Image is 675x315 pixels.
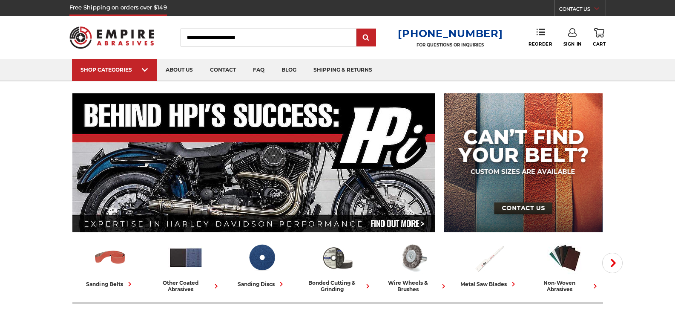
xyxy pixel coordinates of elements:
[168,240,204,275] img: Other Coated Abrasives
[72,93,436,232] img: Banner for an interview featuring Horsepower Inc who makes Harley performance upgrades featured o...
[244,59,273,81] a: faq
[69,21,155,54] img: Empire Abrasives
[455,240,524,289] a: metal saw blades
[529,41,552,47] span: Reorder
[531,280,600,292] div: non-woven abrasives
[358,29,375,46] input: Submit
[76,240,145,289] a: sanding belts
[460,280,518,289] div: metal saw blades
[303,280,372,292] div: bonded cutting & grinding
[303,240,372,292] a: bonded cutting & grinding
[531,240,600,292] a: non-woven abrasives
[201,59,244,81] a: contact
[152,240,221,292] a: other coated abrasives
[80,66,149,73] div: SHOP CATEGORIES
[602,253,623,273] button: Next
[559,4,606,16] a: CONTACT US
[398,27,503,40] a: [PHONE_NUMBER]
[152,280,221,292] div: other coated abrasives
[238,280,286,289] div: sanding discs
[547,240,583,275] img: Non-woven Abrasives
[157,59,201,81] a: about us
[396,240,431,275] img: Wire Wheels & Brushes
[92,240,128,275] img: Sanding Belts
[379,240,448,292] a: wire wheels & brushes
[227,240,296,289] a: sanding discs
[379,280,448,292] div: wire wheels & brushes
[273,59,305,81] a: blog
[593,41,606,47] span: Cart
[86,280,134,289] div: sanding belts
[244,240,279,275] img: Sanding Discs
[563,41,582,47] span: Sign In
[305,59,381,81] a: shipping & returns
[529,28,552,46] a: Reorder
[444,93,603,232] img: promo banner for custom belts.
[398,42,503,48] p: FOR QUESTIONS OR INQUIRIES
[320,240,355,275] img: Bonded Cutting & Grinding
[471,240,507,275] img: Metal Saw Blades
[593,28,606,47] a: Cart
